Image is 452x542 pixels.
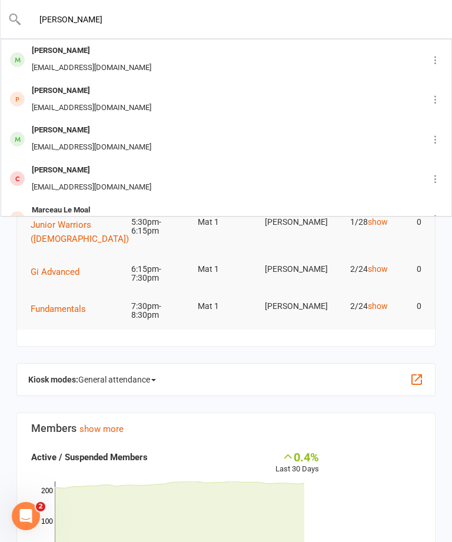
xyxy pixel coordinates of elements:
td: [PERSON_NAME] [260,208,327,236]
div: [EMAIL_ADDRESS][DOMAIN_NAME] [28,139,155,156]
td: 0 [393,292,427,320]
strong: Active / Suspended Members [31,452,148,463]
span: 2 [36,502,45,511]
span: Gi Advanced [31,267,79,277]
div: [PERSON_NAME] [28,162,155,179]
input: Search... [22,11,431,28]
a: show [368,301,388,311]
td: [PERSON_NAME] [260,292,327,320]
div: [EMAIL_ADDRESS][DOMAIN_NAME] [28,59,155,77]
td: 0 [393,255,427,283]
div: Last 30 Days [275,450,319,476]
iframe: Intercom live chat [12,502,40,530]
td: 7:30pm-8:30pm [126,292,193,330]
div: Marceau Le Moal [28,202,211,219]
div: [PERSON_NAME] [28,82,155,99]
td: Mat 1 [192,292,260,320]
div: [PERSON_NAME] [28,122,155,139]
td: 2/24 [326,292,393,320]
span: General attendance [78,370,156,389]
div: [EMAIL_ADDRESS][DOMAIN_NAME] [28,179,155,196]
button: Junior Warriors ([DEMOGRAPHIC_DATA]) [31,218,137,246]
div: [EMAIL_ADDRESS][DOMAIN_NAME] [28,99,155,117]
td: 0 [393,208,427,236]
a: show more [79,424,124,434]
h3: Members [31,423,421,434]
a: show [368,264,388,274]
td: 2/24 [326,255,393,283]
td: 5:30pm-6:15pm [126,208,193,245]
td: Mat 1 [192,208,260,236]
td: Mat 1 [192,255,260,283]
strong: Kiosk modes: [28,375,78,384]
span: Junior Warriors ([DEMOGRAPHIC_DATA]) [31,220,129,244]
td: [PERSON_NAME] [260,255,327,283]
span: Fundamentals [31,304,86,314]
div: [PERSON_NAME] [28,42,155,59]
td: 6:15pm-7:30pm [126,255,193,292]
a: show [368,217,388,227]
button: Fundamentals [31,302,94,316]
button: Gi Advanced [31,265,88,279]
td: 1/28 [326,208,393,236]
div: 0.4% [275,450,319,463]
